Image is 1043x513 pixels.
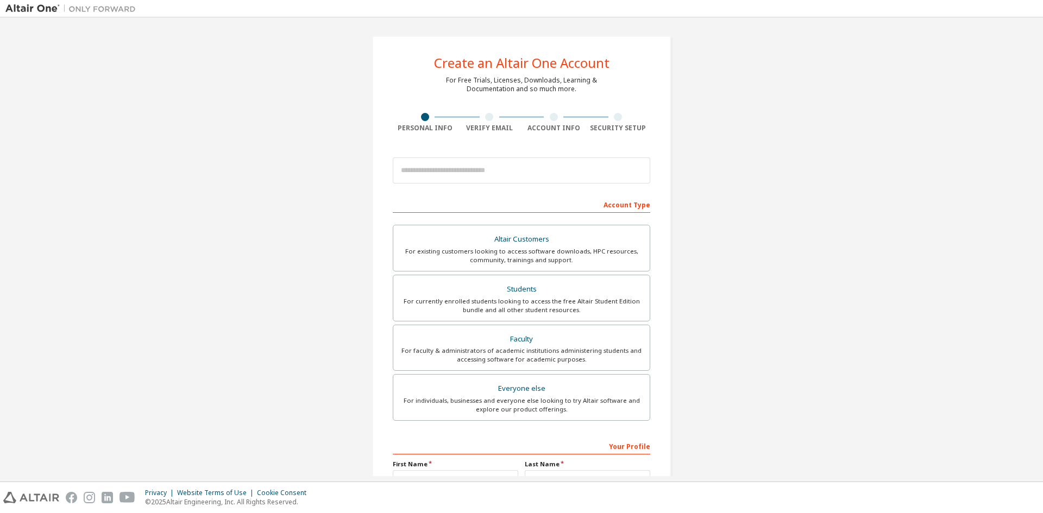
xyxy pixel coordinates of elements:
[400,232,643,247] div: Altair Customers
[393,195,650,213] div: Account Type
[525,460,650,468] label: Last Name
[66,492,77,503] img: facebook.svg
[393,460,518,468] label: First Name
[400,381,643,396] div: Everyone else
[586,124,651,132] div: Security Setup
[145,497,313,506] p: © 2025 Altair Engineering, Inc. All Rights Reserved.
[257,489,313,497] div: Cookie Consent
[177,489,257,497] div: Website Terms of Use
[84,492,95,503] img: instagram.svg
[400,297,643,314] div: For currently enrolled students looking to access the free Altair Student Edition bundle and all ...
[457,124,522,132] div: Verify Email
[120,492,135,503] img: youtube.svg
[393,124,457,132] div: Personal Info
[145,489,177,497] div: Privacy
[521,124,586,132] div: Account Info
[3,492,59,503] img: altair_logo.svg
[400,247,643,264] div: For existing customers looking to access software downloads, HPC resources, community, trainings ...
[446,76,597,93] div: For Free Trials, Licenses, Downloads, Learning & Documentation and so much more.
[400,396,643,414] div: For individuals, businesses and everyone else looking to try Altair software and explore our prod...
[5,3,141,14] img: Altair One
[400,332,643,347] div: Faculty
[400,282,643,297] div: Students
[102,492,113,503] img: linkedin.svg
[400,346,643,364] div: For faculty & administrators of academic institutions administering students and accessing softwa...
[393,437,650,454] div: Your Profile
[434,56,610,69] div: Create an Altair One Account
